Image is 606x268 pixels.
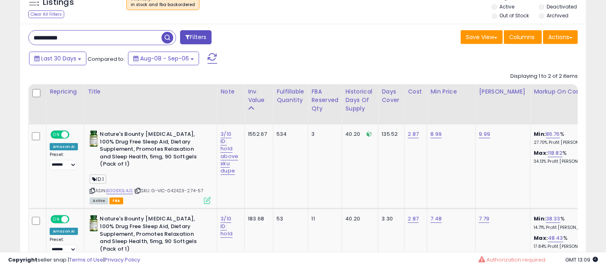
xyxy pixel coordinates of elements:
a: 3/10 ID: hold above sku dupe [220,130,238,175]
div: Preset: [50,152,78,170]
span: Aug-08 - Sep-06 [140,54,189,62]
span: Columns [509,33,535,41]
b: Nature's Bounty [MEDICAL_DATA], 100% Drug Free Sleep Aid, Dietary Supplement, Promotes Relaxation... [100,215,198,255]
span: ON [51,216,61,223]
a: 7.79 [479,215,489,223]
span: OFF [68,131,81,138]
div: 183.68 [248,215,267,222]
div: Amazon AI [50,143,78,150]
a: Terms of Use [69,256,103,264]
a: 3/10 ID: hold [220,215,233,237]
div: Note [220,87,241,96]
div: 534 [277,131,302,138]
div: 135.52 [382,131,398,138]
button: Save View [461,30,503,44]
b: Min: [534,130,546,138]
a: 2.87 [408,130,419,138]
div: ASIN: [90,131,211,203]
div: Min Price [430,87,472,96]
span: OFF [68,216,81,223]
div: 3.30 [382,215,398,222]
b: Max: [534,234,548,242]
button: Actions [543,30,578,44]
p: 14.71% Profit [PERSON_NAME] [534,225,601,231]
span: Last 30 Days [41,54,76,62]
p: 34.13% Profit [PERSON_NAME] [534,159,601,164]
div: 40.20 [345,131,372,138]
div: Title [88,87,214,96]
div: Days Cover [382,87,401,104]
div: FBA Reserved Qty [311,87,338,113]
div: Amazon AI [50,228,78,235]
div: 3 [311,131,336,138]
div: Inv. value [248,87,270,104]
a: B0061GL4JS [106,187,133,194]
div: % [534,215,601,230]
b: Min: [534,215,546,222]
p: 27.70% Profit [PERSON_NAME] [534,140,601,145]
a: 118.82 [548,149,562,157]
span: 2025-10-7 13:09 GMT [565,256,598,264]
button: Aug-08 - Sep-06 [128,52,199,65]
div: % [534,131,601,145]
button: Last 30 Days [29,52,86,65]
span: FBA [109,197,123,204]
div: Clear All Filters [28,10,64,18]
img: 41GElFkdHvL._SL40_.jpg [90,215,98,231]
a: 7.48 [430,215,442,223]
div: Preset: [50,237,78,255]
span: Authorization required [486,256,545,264]
div: 40.20 [345,215,372,222]
span: | SKU: G-VIC-042423-2.74-57 [134,187,203,194]
button: Filters [180,30,212,44]
div: % [534,150,601,164]
span: All listings currently available for purchase on Amazon [90,197,108,204]
div: 53 [277,215,302,222]
div: in stock and fba backordered [131,2,195,8]
label: Active [499,3,514,10]
div: Cost [408,87,424,96]
a: 2.87 [408,215,419,223]
a: Privacy Policy [105,256,140,264]
div: Historical Days Of Supply [345,87,375,113]
p: 17.84% Profit [PERSON_NAME] [534,244,601,249]
strong: Copyright [8,256,38,264]
div: Displaying 1 to 2 of 2 items [510,73,578,80]
button: Columns [504,30,542,44]
b: Nature's Bounty [MEDICAL_DATA], 100% Drug Free Sleep Aid, Dietary Supplement, Promotes Relaxation... [100,131,198,170]
a: 38.33 [546,215,560,223]
div: Repricing [50,87,81,96]
span: Compared to: [88,55,125,63]
div: Fulfillable Quantity [277,87,304,104]
div: [PERSON_NAME] [479,87,527,96]
a: 48.43 [548,234,563,242]
b: Max: [534,149,548,157]
a: 8.99 [430,130,442,138]
div: 1552.67 [248,131,267,138]
div: Markup on Cost [534,87,604,96]
a: 86.76 [546,130,560,138]
span: ID.1 [90,175,106,184]
label: Archived [547,12,568,19]
a: 9.99 [479,130,490,138]
div: % [534,235,601,249]
img: 41GElFkdHvL._SL40_.jpg [90,131,98,147]
div: 11 [311,215,336,222]
label: Out of Stock [499,12,529,19]
div: seller snap | | [8,256,140,264]
label: Deactivated [547,3,577,10]
span: ON [51,131,61,138]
